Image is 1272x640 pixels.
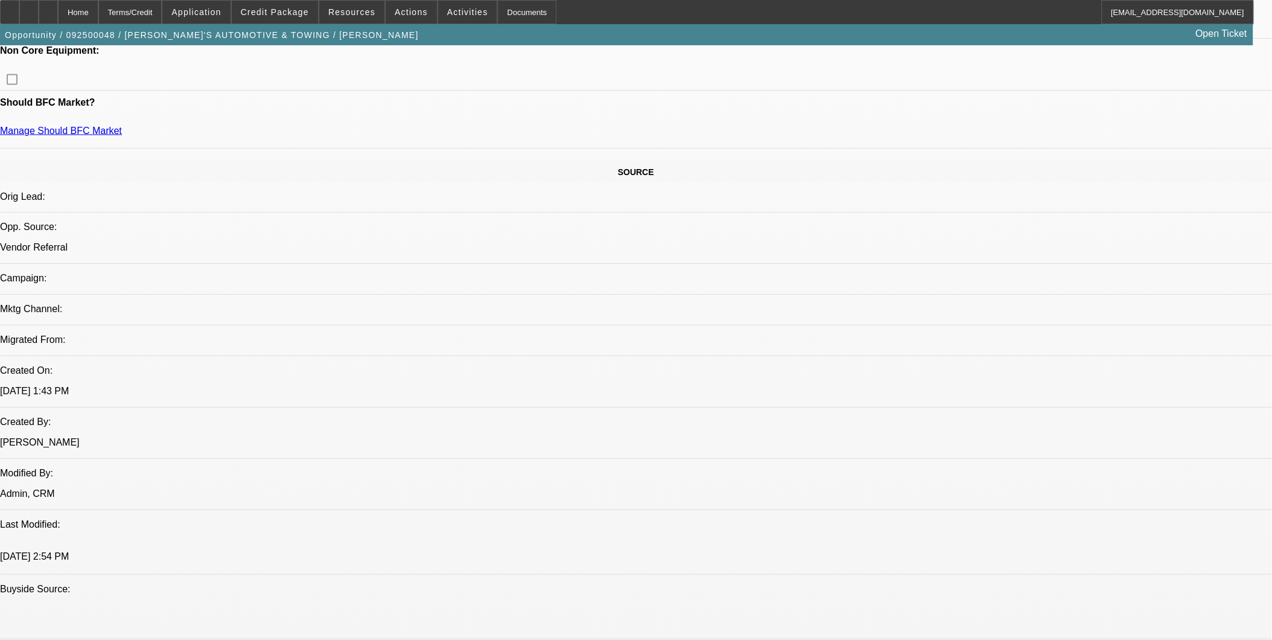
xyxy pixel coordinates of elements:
span: Application [171,7,221,17]
span: Opportunity / 092500048 / [PERSON_NAME]'S AUTOMOTIVE & TOWING / [PERSON_NAME] [5,30,419,40]
span: Resources [328,7,376,17]
button: Activities [438,1,497,24]
span: Credit Package [241,7,309,17]
button: Resources [319,1,385,24]
a: Open Ticket [1191,24,1252,44]
span: Activities [447,7,488,17]
button: Actions [386,1,437,24]
button: Credit Package [232,1,318,24]
span: SOURCE [618,167,654,177]
span: Actions [395,7,428,17]
button: Application [162,1,230,24]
